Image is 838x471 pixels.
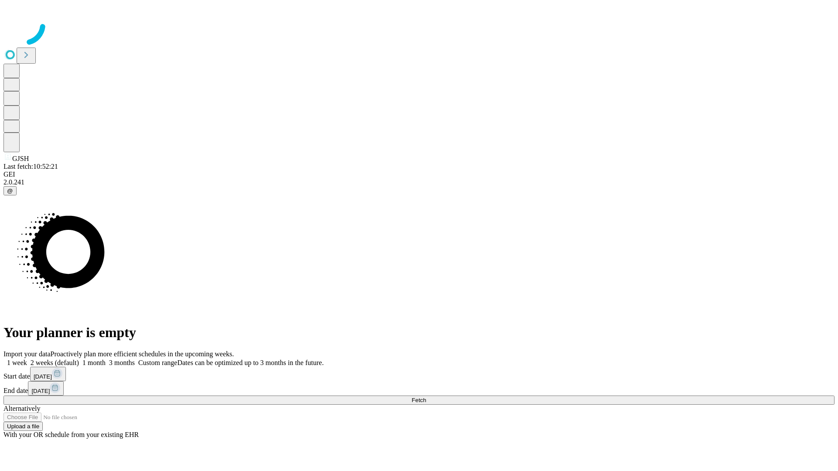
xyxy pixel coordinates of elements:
[7,359,27,366] span: 1 week
[3,324,835,341] h1: Your planner is empty
[3,405,40,412] span: Alternatively
[30,367,66,381] button: [DATE]
[3,431,139,438] span: With your OR schedule from your existing EHR
[3,422,43,431] button: Upload a file
[3,350,51,358] span: Import your data
[28,381,64,396] button: [DATE]
[138,359,177,366] span: Custom range
[3,186,17,195] button: @
[412,397,426,403] span: Fetch
[3,367,835,381] div: Start date
[31,388,50,394] span: [DATE]
[3,381,835,396] div: End date
[34,373,52,380] span: [DATE]
[3,163,58,170] span: Last fetch: 10:52:21
[12,155,29,162] span: GJSH
[82,359,106,366] span: 1 month
[3,171,835,178] div: GEI
[3,178,835,186] div: 2.0.241
[31,359,79,366] span: 2 weeks (default)
[109,359,135,366] span: 3 months
[177,359,323,366] span: Dates can be optimized up to 3 months in the future.
[7,188,13,194] span: @
[3,396,835,405] button: Fetch
[51,350,234,358] span: Proactively plan more efficient schedules in the upcoming weeks.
